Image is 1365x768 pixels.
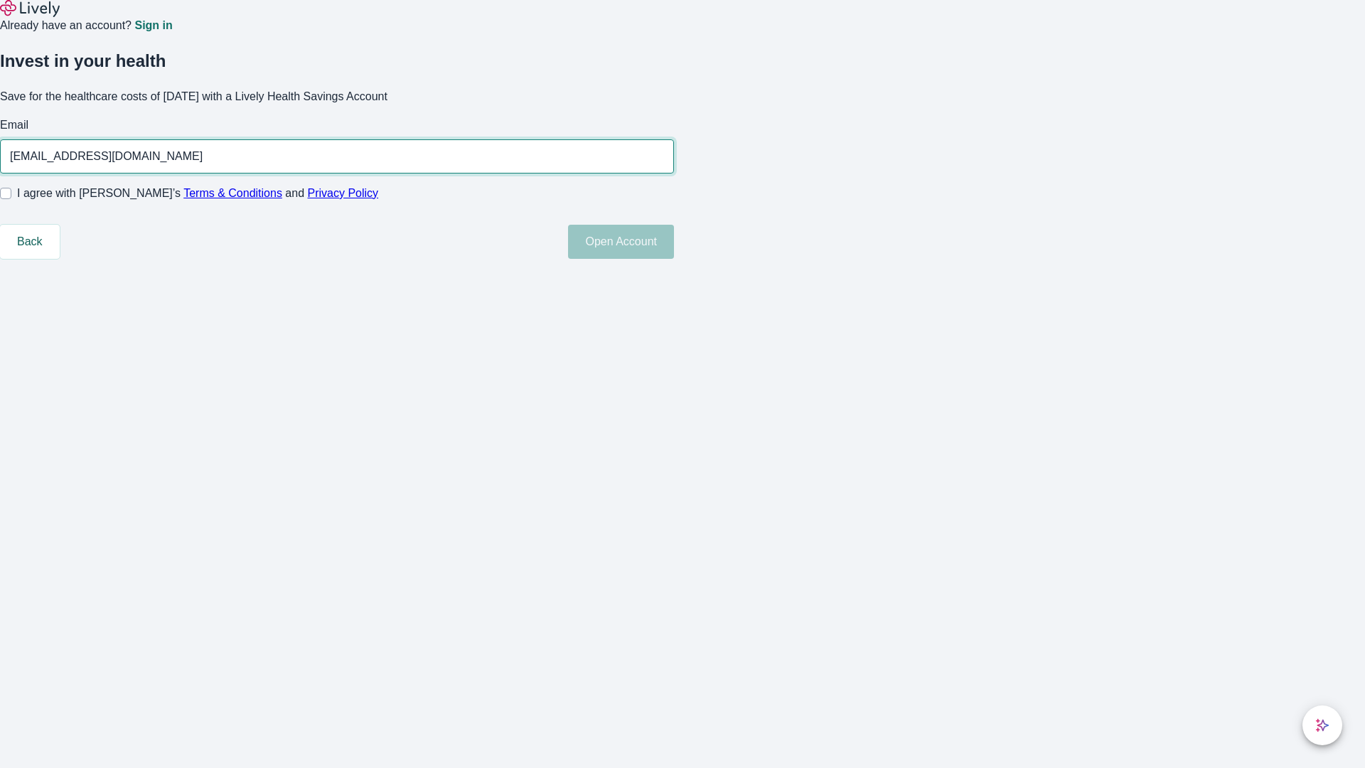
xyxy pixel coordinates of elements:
[1302,705,1342,745] button: chat
[308,187,379,199] a: Privacy Policy
[17,185,378,202] span: I agree with [PERSON_NAME]’s and
[183,187,282,199] a: Terms & Conditions
[1315,718,1329,732] svg: Lively AI Assistant
[134,20,172,31] a: Sign in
